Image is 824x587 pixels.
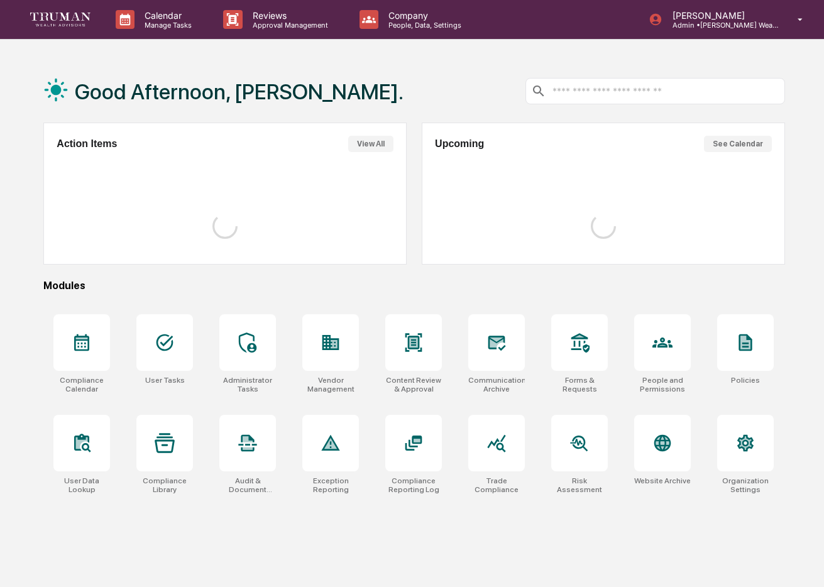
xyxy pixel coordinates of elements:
[468,476,525,494] div: Trade Compliance
[219,476,276,494] div: Audit & Document Logs
[135,10,198,21] p: Calendar
[385,376,442,393] div: Content Review & Approval
[53,376,110,393] div: Compliance Calendar
[662,10,779,21] p: [PERSON_NAME]
[662,21,779,30] p: Admin • [PERSON_NAME] Wealth
[219,376,276,393] div: Administrator Tasks
[243,10,334,21] p: Reviews
[135,21,198,30] p: Manage Tasks
[731,376,760,385] div: Policies
[243,21,334,30] p: Approval Management
[634,376,691,393] div: People and Permissions
[145,376,185,385] div: User Tasks
[378,10,468,21] p: Company
[43,280,785,292] div: Modules
[551,476,608,494] div: Risk Assessment
[136,476,193,494] div: Compliance Library
[634,476,691,485] div: Website Archive
[551,376,608,393] div: Forms & Requests
[435,138,484,150] h2: Upcoming
[53,476,110,494] div: User Data Lookup
[717,476,774,494] div: Organization Settings
[385,476,442,494] div: Compliance Reporting Log
[30,13,91,26] img: logo
[302,476,359,494] div: Exception Reporting
[302,376,359,393] div: Vendor Management
[348,136,393,152] button: View All
[378,21,468,30] p: People, Data, Settings
[704,136,772,152] button: See Calendar
[57,138,117,150] h2: Action Items
[75,79,404,104] h1: Good Afternoon, [PERSON_NAME].
[468,376,525,393] div: Communications Archive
